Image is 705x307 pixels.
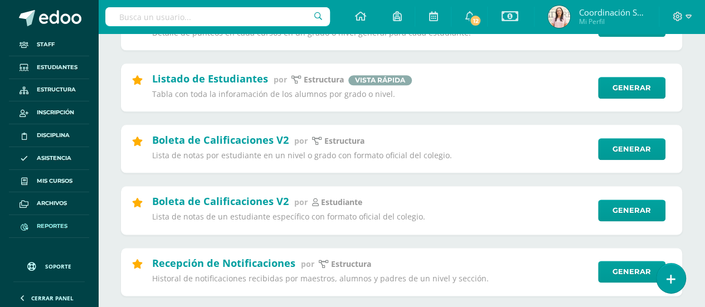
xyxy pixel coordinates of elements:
p: estructura [331,259,371,269]
span: Inscripción [37,108,74,117]
span: Archivos [37,199,67,208]
h2: Boleta de Calificaciones V2 [152,133,289,147]
span: Cerrar panel [31,294,74,302]
p: Lista de notas de un estudiante específico con formato oficial del colegio. [152,212,591,222]
a: Mis cursos [9,170,89,193]
a: Inscripción [9,101,89,124]
p: estudiante [321,197,362,207]
h2: Boleta de Calificaciones V2 [152,194,289,208]
a: Staff [9,33,89,56]
input: Busca un usuario... [105,7,330,26]
a: Estructura [9,79,89,102]
p: Estructura [324,136,364,146]
a: Asistencia [9,147,89,170]
span: por [294,135,308,146]
span: Coordinación Secundaria [578,7,645,18]
span: por [294,197,308,207]
a: Archivos [9,192,89,215]
p: Tabla con toda la inforamación de los alumnos por grado o nivel. [152,89,591,99]
p: Historal de notificaciones recibidas por maestros, alumnos y padres de un nivel y sección. [152,274,591,284]
span: Mis cursos [37,177,72,186]
a: Generar [598,77,665,99]
h2: Recepción de Notificaciones [152,256,295,270]
span: por [301,259,314,269]
a: Disciplina [9,124,89,147]
h2: Listado de Estudiantes [152,72,268,85]
span: Reportes [37,222,67,231]
span: por [274,74,287,85]
a: Generar [598,261,665,282]
p: estructura [304,75,344,85]
span: Estudiantes [37,63,77,72]
span: Disciplina [37,131,70,140]
span: Estructura [37,85,76,94]
span: 12 [469,14,482,27]
p: Lista de notas por estudiante en un nivel o grado con formato oficial del colegio. [152,150,591,160]
a: Generar [598,199,665,221]
a: Estudiantes [9,56,89,79]
span: Mi Perfil [578,17,645,26]
span: Asistencia [37,154,71,163]
span: Staff [37,40,55,49]
span: Vista rápida [348,75,412,85]
a: Soporte [13,251,85,279]
img: d2942744f9c745a4cff7aa76c081e4cf.png [548,6,570,28]
a: Generar [598,138,665,160]
a: Reportes [9,215,89,238]
span: Soporte [45,262,71,270]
